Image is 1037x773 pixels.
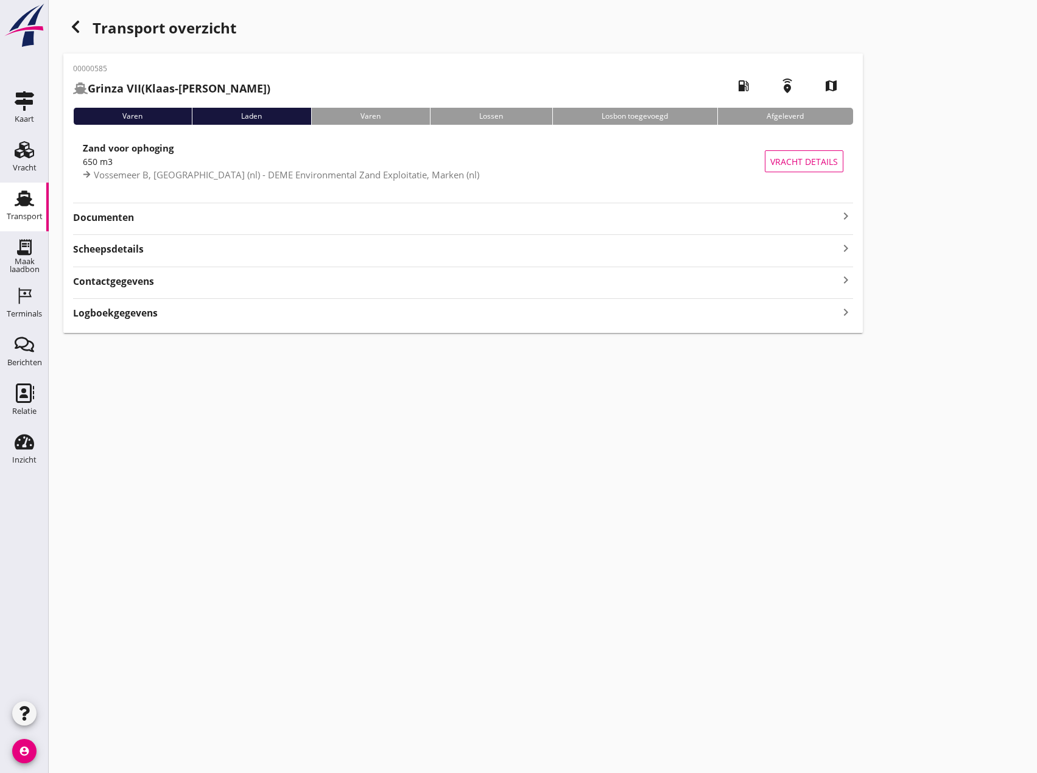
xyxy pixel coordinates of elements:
[73,108,192,125] div: Varen
[7,359,42,366] div: Berichten
[73,135,853,188] a: Zand voor ophoging650 m3Vossemeer B, [GEOGRAPHIC_DATA] (nl) - DEME Environmental Zand Exploitatie...
[73,275,154,289] strong: Contactgegevens
[73,242,144,256] strong: Scheepsdetails
[15,115,34,123] div: Kaart
[73,63,270,74] p: 00000585
[726,69,761,103] i: local_gas_station
[770,155,838,168] span: Vracht details
[838,272,853,289] i: keyboard_arrow_right
[12,456,37,464] div: Inzicht
[717,108,853,125] div: Afgeleverd
[2,3,46,48] img: logo-small.a267ee39.svg
[12,739,37,763] i: account_circle
[88,81,141,96] strong: Grinza VII
[73,211,838,225] strong: Documenten
[73,306,158,320] strong: Logboekgegevens
[770,69,804,103] i: emergency_share
[311,108,430,125] div: Varen
[12,407,37,415] div: Relatie
[838,240,853,256] i: keyboard_arrow_right
[838,209,853,223] i: keyboard_arrow_right
[192,108,311,125] div: Laden
[7,212,43,220] div: Transport
[838,304,853,320] i: keyboard_arrow_right
[83,142,174,154] strong: Zand voor ophoging
[13,164,37,172] div: Vracht
[765,150,843,172] button: Vracht details
[430,108,552,125] div: Lossen
[73,80,270,97] h2: (Klaas-[PERSON_NAME])
[552,108,717,125] div: Losbon toegevoegd
[7,310,42,318] div: Terminals
[63,15,863,44] div: Transport overzicht
[94,169,479,181] span: Vossemeer B, [GEOGRAPHIC_DATA] (nl) - DEME Environmental Zand Exploitatie, Marken (nl)
[814,69,848,103] i: map
[83,155,765,168] div: 650 m3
